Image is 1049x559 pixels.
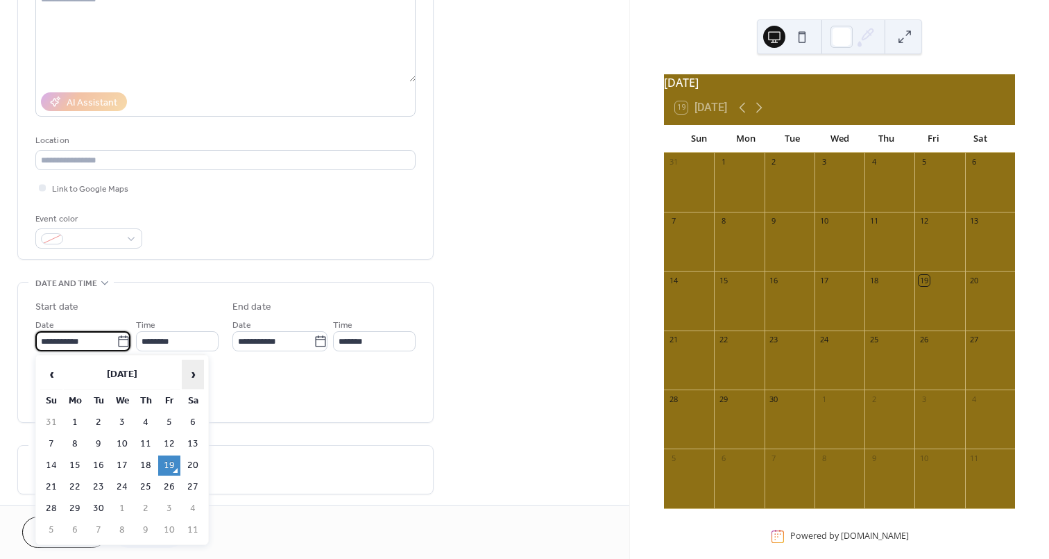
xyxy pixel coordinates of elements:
[35,300,78,315] div: Start date
[664,74,1015,91] div: [DATE]
[769,125,817,153] div: Tue
[135,477,157,497] td: 25
[969,275,980,285] div: 20
[819,275,829,285] div: 17
[668,157,679,167] div: 31
[819,394,829,404] div: 1
[869,394,879,404] div: 2
[819,453,829,463] div: 8
[333,318,352,333] span: Time
[158,499,180,519] td: 3
[841,531,909,542] a: [DOMAIN_NAME]
[40,456,62,476] td: 14
[232,318,251,333] span: Date
[718,275,728,285] div: 15
[87,477,110,497] td: 23
[969,453,980,463] div: 11
[232,300,271,315] div: End date
[668,216,679,226] div: 7
[969,394,980,404] div: 4
[668,275,679,285] div: 14
[158,391,180,411] th: Fr
[769,216,779,226] div: 9
[64,520,86,540] td: 6
[668,394,679,404] div: 28
[910,125,957,153] div: Fri
[769,275,779,285] div: 16
[969,157,980,167] div: 6
[718,335,728,345] div: 22
[869,216,879,226] div: 11
[919,453,929,463] div: 10
[919,157,929,167] div: 5
[135,434,157,454] td: 11
[40,412,62,433] td: 31
[182,499,204,519] td: 4
[111,456,133,476] td: 17
[111,391,133,411] th: We
[769,453,779,463] div: 7
[869,335,879,345] div: 25
[40,391,62,411] th: Su
[87,456,110,476] td: 16
[182,456,204,476] td: 20
[869,453,879,463] div: 9
[87,499,110,519] td: 30
[135,499,157,519] td: 2
[111,477,133,497] td: 24
[52,182,128,197] span: Link to Google Maps
[35,276,97,291] span: Date and time
[969,335,980,345] div: 27
[111,412,133,433] td: 3
[919,216,929,226] div: 12
[111,434,133,454] td: 10
[87,391,110,411] th: Tu
[668,335,679,345] div: 21
[135,456,157,476] td: 18
[64,456,86,476] td: 15
[64,434,86,454] td: 8
[87,520,110,540] td: 7
[919,394,929,404] div: 3
[816,125,863,153] div: Wed
[135,520,157,540] td: 9
[158,456,180,476] td: 19
[769,157,779,167] div: 2
[64,499,86,519] td: 29
[158,477,180,497] td: 26
[869,275,879,285] div: 18
[957,125,1004,153] div: Sat
[919,335,929,345] div: 26
[718,216,728,226] div: 8
[87,434,110,454] td: 9
[863,125,910,153] div: Thu
[135,412,157,433] td: 4
[136,318,155,333] span: Time
[182,360,203,388] span: ›
[668,453,679,463] div: 5
[111,520,133,540] td: 8
[158,412,180,433] td: 5
[182,391,204,411] th: Sa
[158,434,180,454] td: 12
[722,125,769,153] div: Mon
[64,360,180,390] th: [DATE]
[64,477,86,497] td: 22
[22,517,108,548] button: Cancel
[718,453,728,463] div: 6
[675,125,722,153] div: Sun
[87,412,110,433] td: 2
[718,157,728,167] div: 1
[64,412,86,433] td: 1
[35,318,54,333] span: Date
[41,360,62,388] span: ‹
[790,531,909,542] div: Powered by
[40,499,62,519] td: 28
[135,391,157,411] th: Th
[769,394,779,404] div: 30
[182,520,204,540] td: 11
[819,216,829,226] div: 10
[819,335,829,345] div: 24
[182,477,204,497] td: 27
